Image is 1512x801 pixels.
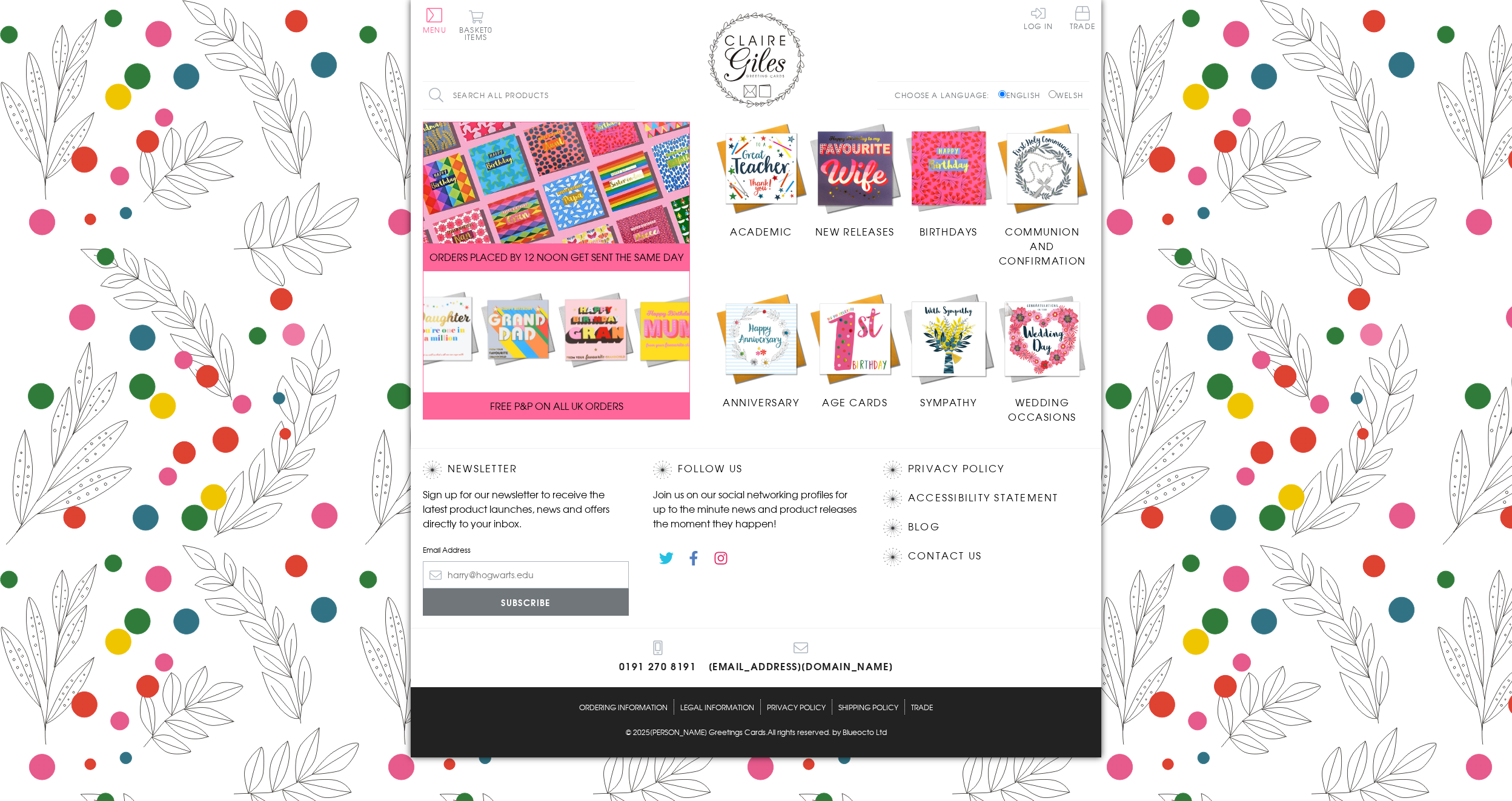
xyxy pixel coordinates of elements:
h2: Follow Us [653,461,859,479]
a: Ordering Information [579,699,668,714]
p: © 2025 . [423,727,1089,737]
a: Academic [714,122,808,239]
a: Sympathy [902,292,996,409]
a: Blog [908,519,940,535]
a: Contact Us [908,548,982,564]
span: ORDERS PLACED BY 12 NOON GET SENT THE SAME DAY [429,249,683,264]
a: New Releases [808,122,902,239]
span: New Releases [815,224,895,239]
input: Subscribe [423,588,629,616]
a: Wedding Occasions [995,292,1089,424]
a: Trade [1070,6,1095,32]
span: 0 items [465,24,492,42]
span: FREE P&P ON ALL UK ORDERS [490,398,623,413]
a: Shipping Policy [838,699,898,714]
button: Basket0 items [459,10,492,41]
p: Join us on our social networking profiles for up to the minute news and product releases the mome... [653,487,859,530]
a: Privacy Policy [767,699,826,714]
input: harry@hogwarts.edu [423,561,629,588]
a: Anniversary [714,292,808,409]
a: [EMAIL_ADDRESS][DOMAIN_NAME] [709,641,894,675]
span: Menu [423,24,446,35]
a: Accessibility Statement [908,490,1059,506]
h2: Newsletter [423,461,629,479]
p: Choose a language: [895,90,996,101]
input: Search [623,82,635,109]
a: Legal Information [680,699,754,714]
a: Communion and Confirmation [995,122,1089,268]
a: Birthdays [902,122,996,239]
a: Privacy Policy [908,461,1004,477]
span: Anniversary [723,395,800,409]
a: Trade [911,699,933,714]
img: Claire Giles Greetings Cards [708,12,804,108]
p: Sign up for our newsletter to receive the latest product launches, news and offers directly to yo... [423,487,629,530]
span: Communion and Confirmation [999,224,1086,268]
label: Welsh [1049,90,1083,101]
a: 0191 270 8191 [619,641,697,675]
label: Email Address [423,544,629,555]
span: Wedding Occasions [1008,395,1076,424]
span: Birthdays [920,224,978,239]
span: Sympathy [920,395,976,409]
span: All rights reserved. [768,727,831,737]
label: English [998,90,1046,101]
input: English [998,90,1006,98]
span: Academic [730,224,792,239]
a: Log In [1024,6,1053,30]
a: Age Cards [808,292,902,409]
span: Trade [1070,6,1095,30]
a: by Blueocto Ltd [832,727,887,739]
input: Welsh [1049,90,1056,98]
span: Age Cards [822,395,887,409]
button: Menu [423,8,446,33]
input: Search all products [423,82,635,109]
a: [PERSON_NAME] Greetings Cards [650,727,766,739]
